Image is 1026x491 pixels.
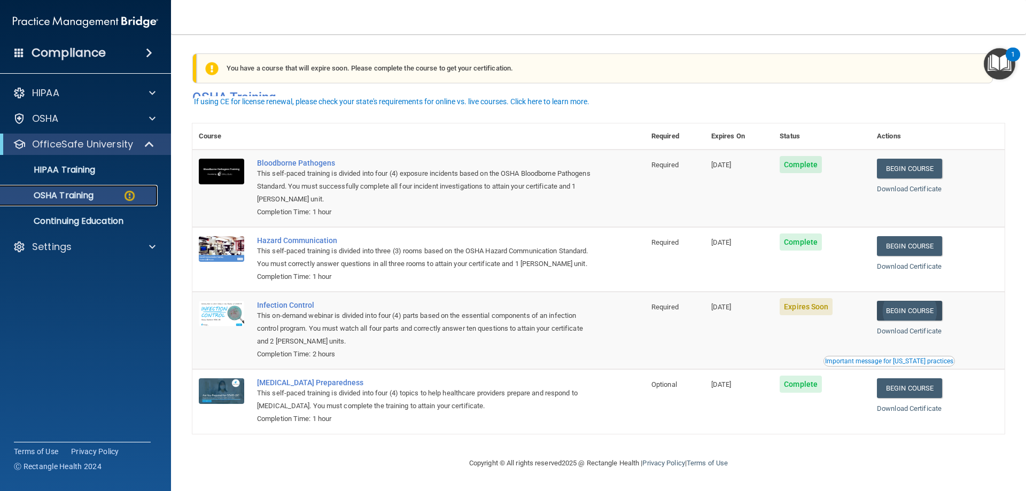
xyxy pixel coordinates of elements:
span: [DATE] [711,238,732,246]
div: Completion Time: 1 hour [257,270,592,283]
img: PMB logo [13,11,158,33]
span: Required [651,161,679,169]
a: Begin Course [877,159,942,178]
a: Bloodborne Pathogens [257,159,592,167]
p: Continuing Education [7,216,153,227]
div: This on-demand webinar is divided into four (4) parts based on the essential components of an inf... [257,309,592,348]
div: This self-paced training is divided into three (3) rooms based on the OSHA Hazard Communication S... [257,245,592,270]
span: [DATE] [711,303,732,311]
a: OSHA [13,112,156,125]
div: You have a course that will expire soon. Please complete the course to get your certification. [197,53,993,83]
a: Begin Course [877,378,942,398]
span: Complete [780,156,822,173]
img: exclamation-circle-solid-warning.7ed2984d.png [205,62,219,75]
a: Download Certificate [877,185,942,193]
div: If using CE for license renewal, please check your state's requirements for online vs. live cours... [194,98,589,105]
a: Hazard Communication [257,236,592,245]
span: Optional [651,380,677,388]
span: Required [651,238,679,246]
a: HIPAA [13,87,156,99]
h4: OSHA Training [192,90,1005,105]
div: Completion Time: 2 hours [257,348,592,361]
p: HIPAA Training [7,165,95,175]
span: Complete [780,233,822,251]
th: Required [645,123,705,150]
div: Copyright © All rights reserved 2025 @ Rectangle Health | | [403,446,794,480]
div: This self-paced training is divided into four (4) topics to help healthcare providers prepare and... [257,387,592,412]
span: Required [651,303,679,311]
a: [MEDICAL_DATA] Preparedness [257,378,592,387]
div: Completion Time: 1 hour [257,206,592,219]
th: Course [192,123,251,150]
a: Infection Control [257,301,592,309]
a: Privacy Policy [642,459,685,467]
a: Begin Course [877,301,942,321]
button: Open Resource Center, 1 new notification [984,48,1015,80]
div: This self-paced training is divided into four (4) exposure incidents based on the OSHA Bloodborne... [257,167,592,206]
p: OSHA Training [7,190,94,201]
h4: Compliance [32,45,106,60]
p: Settings [32,240,72,253]
span: Expires Soon [780,298,833,315]
p: HIPAA [32,87,59,99]
a: Terms of Use [14,446,58,457]
span: Complete [780,376,822,393]
div: Completion Time: 1 hour [257,412,592,425]
a: Settings [13,240,156,253]
a: Terms of Use [687,459,728,467]
div: 1 [1011,54,1015,68]
a: Download Certificate [877,404,942,412]
a: Download Certificate [877,262,942,270]
a: Download Certificate [877,327,942,335]
span: [DATE] [711,380,732,388]
th: Expires On [705,123,773,150]
p: OSHA [32,112,59,125]
th: Status [773,123,870,150]
a: OfficeSafe University [13,138,155,151]
button: If using CE for license renewal, please check your state's requirements for online vs. live cours... [192,96,591,107]
div: Important message for [US_STATE] practices [825,358,953,364]
a: Begin Course [877,236,942,256]
span: [DATE] [711,161,732,169]
p: OfficeSafe University [32,138,133,151]
img: warning-circle.0cc9ac19.png [123,189,136,202]
span: Ⓒ Rectangle Health 2024 [14,461,102,472]
a: Privacy Policy [71,446,119,457]
button: Read this if you are a dental practitioner in the state of CA [823,356,955,367]
th: Actions [870,123,1005,150]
